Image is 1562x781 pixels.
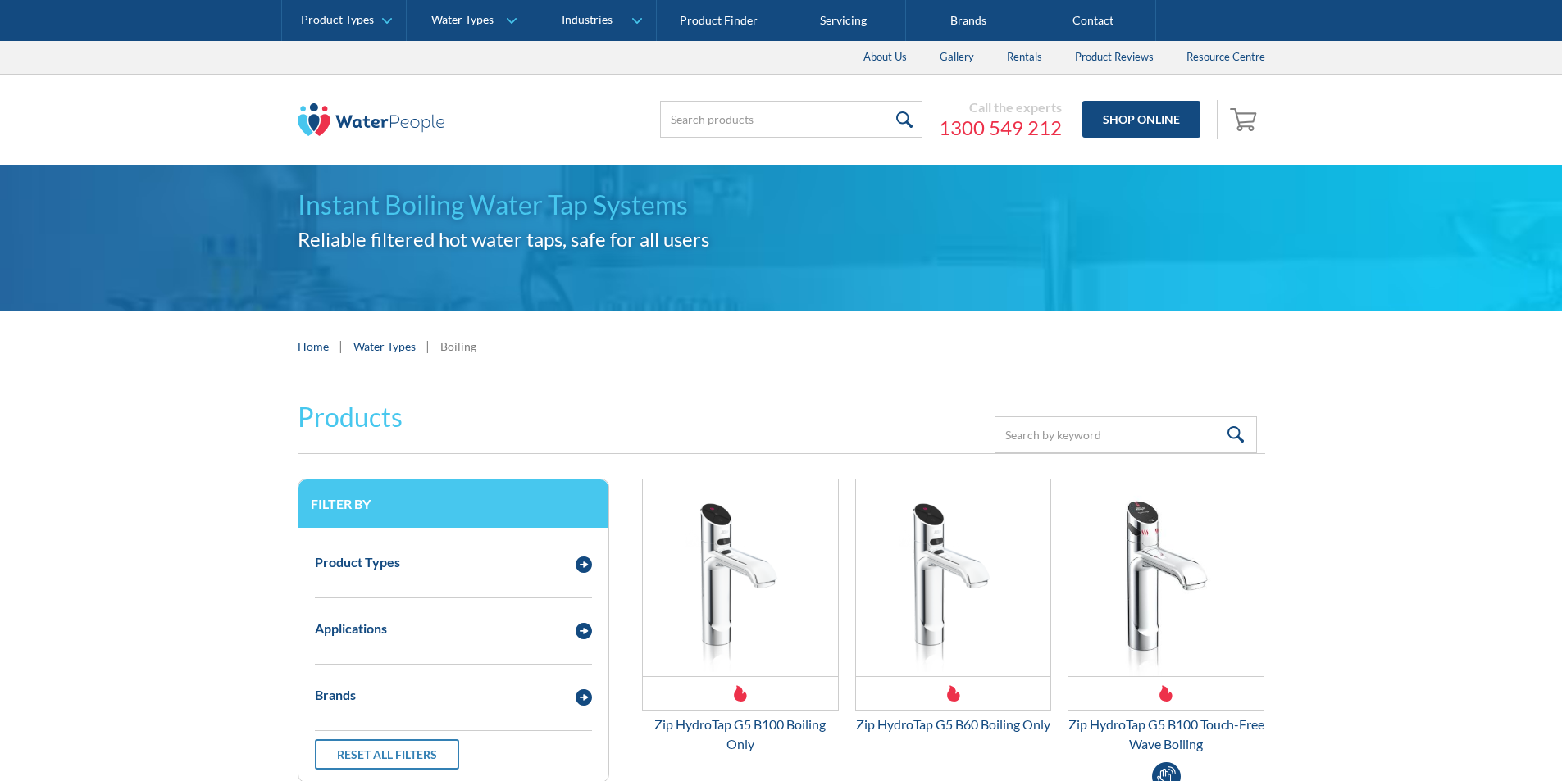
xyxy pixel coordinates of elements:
div: Zip HydroTap G5 B100 Touch-Free Wave Boiling [1068,715,1264,754]
div: Call the experts [939,99,1062,116]
input: Search by keyword [995,416,1257,453]
img: Zip HydroTap G5 B100 Touch-Free Wave Boiling [1068,479,1264,676]
div: Water Types [431,13,494,27]
a: Gallery [923,41,990,74]
div: Product Types [301,13,374,27]
img: Zip HydroTap G5 B100 Boiling Only [643,479,838,676]
div: Zip HydroTap G5 B100 Boiling Only [642,715,839,754]
a: Rentals [990,41,1059,74]
a: Zip HydroTap G5 B100 Boiling OnlyZip HydroTap G5 B100 Boiling Only [642,479,839,754]
div: Zip HydroTap G5 B60 Boiling Only [855,715,1052,734]
a: Open cart [1226,100,1265,139]
div: Industries [562,13,613,27]
div: Product Types [315,552,400,572]
a: About Us [847,41,923,74]
iframe: podium webchat widget bubble [1398,699,1562,781]
h1: Instant Boiling Water Tap Systems [298,185,1265,225]
a: Home [298,338,329,355]
a: Shop Online [1082,101,1200,138]
div: Boiling [440,338,476,355]
input: Search products [660,101,922,138]
img: shopping cart [1230,106,1261,132]
a: Reset all filters [315,739,459,770]
img: Zip HydroTap G5 B60 Boiling Only [856,479,1051,676]
div: Applications [315,619,387,638]
div: | [424,336,432,356]
a: Water Types [353,338,416,355]
a: Resource Centre [1170,41,1282,74]
h2: Products [298,397,403,437]
img: The Water People [298,103,445,136]
a: Zip HydroTap G5 B60 Boiling Only Zip HydroTap G5 B60 Boiling Only [855,479,1052,734]
h3: Filter by [311,496,596,511]
h2: Reliable filtered hot water taps, safe for all users [298,225,1265,254]
a: Zip HydroTap G5 B100 Touch-Free Wave BoilingZip HydroTap G5 B100 Touch-Free Wave Boiling [1068,479,1264,754]
a: 1300 549 212 [939,116,1062,140]
div: Brands [315,685,356,705]
div: | [337,336,345,356]
a: Product Reviews [1059,41,1170,74]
